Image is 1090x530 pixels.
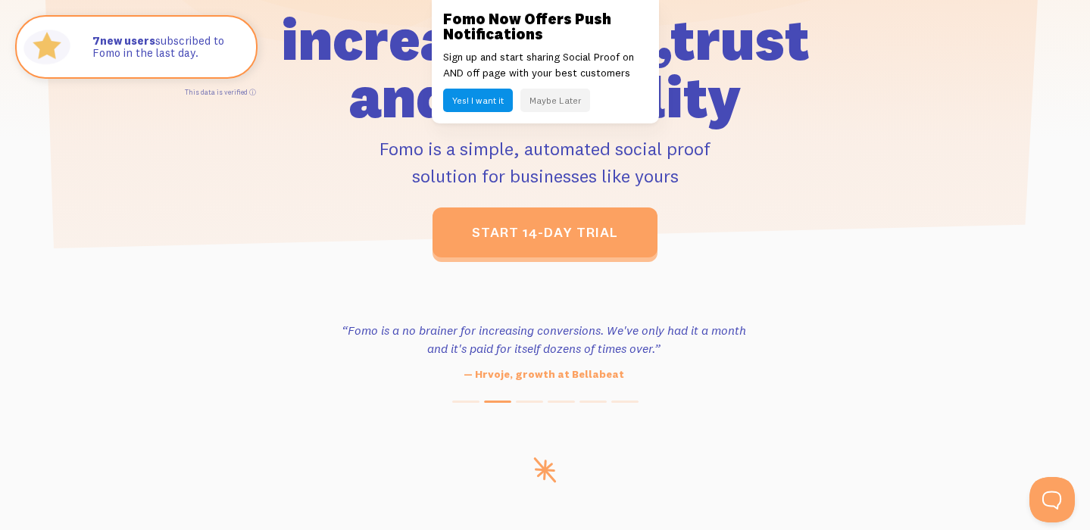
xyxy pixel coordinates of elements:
[92,35,241,60] p: subscribed to Fomo in the last day.
[337,366,751,382] p: — Hrvoje, growth at Bellabeat
[443,11,648,42] h3: Fomo Now Offers Push Notifications
[92,33,155,48] strong: new users
[92,35,100,48] span: 7
[443,89,513,112] button: Yes! I want it
[185,88,256,96] a: This data is verified ⓘ
[520,89,590,112] button: Maybe Later
[20,20,74,74] img: Fomo
[443,49,648,81] p: Sign up and start sharing Social Proof on AND off page with your best customers
[195,11,896,126] h1: increase sales, trust and credibility
[337,321,751,357] h3: “Fomo is a no brainer for increasing conversions. We've only had it a month and it's paid for its...
[1029,477,1075,522] iframe: Help Scout Beacon - Open
[195,135,896,189] p: Fomo is a simple, automated social proof solution for businesses like yours
[433,207,657,257] a: start 14-day trial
